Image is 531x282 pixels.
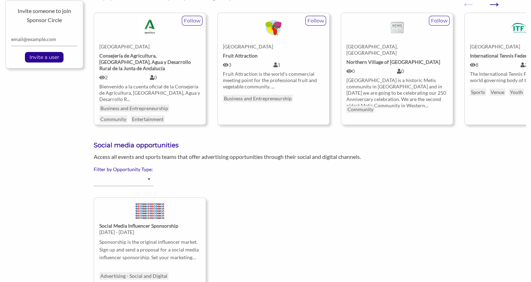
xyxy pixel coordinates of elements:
label: Filter by Opportunity Type: [94,166,526,173]
strong: Northern Village of [GEOGRAPHIC_DATA] [346,59,440,65]
div: 0 [346,68,397,74]
div: 2 [99,74,150,81]
p: Sponsorship is the original influencer market. Sign up and send a proposal for a social media inf... [99,238,200,262]
div: [GEOGRAPHIC_DATA] [99,43,200,50]
div: Fruit Attraction is the world's commercial meeting point for the professional fruit and vegetable... [223,71,324,90]
a: Entertainment [131,115,165,123]
input: email@example.com [11,33,77,46]
div: 0 [150,74,200,81]
p: Follow [306,16,326,25]
strong: Fruit Attraction [223,53,258,59]
a: Community [99,115,127,123]
a: Advertising - Social and Digital [99,272,168,280]
h3: Social media opportunities [94,141,526,150]
p: Follow [182,16,202,25]
div: [GEOGRAPHIC_DATA] is a historic Metis community in [GEOGRAPHIC_DATA] and in [DATE] we are going t... [346,77,447,109]
p: Youth [509,88,524,96]
div: Access all events and sports teams that offer advertising opportunities through their social and ... [88,153,420,161]
strong: Social Media Influencer Sponsorship [99,223,178,229]
p: Follow [429,16,449,25]
div: 0 [397,68,447,74]
img: Fruit Attraction Logo [263,18,284,38]
div: 1 [273,62,324,68]
p: Community [346,106,374,113]
strong: Consejería de Agricultura, [GEOGRAPHIC_DATA], Agua y Desarrollo Rural de la Junta de Andalucía [99,53,191,71]
a: Consejería de Agricultura, Pesca, Agua y Desarrollo Rural de la Junta de Andalucía Logo[GEOGRAPHI... [99,13,200,99]
a: Business and Entrepreneurship [99,105,169,112]
img: Social Media Influencer Sponsorship Logo [135,202,165,223]
div: Bienvenido a la cuenta oficial de la Consejería de Agricultura, [GEOGRAPHIC_DATA], Agua y Desarro... [99,83,200,102]
img: Northern Village of Ile a la Crosse Logo [384,18,411,38]
img: ITF Logo [510,18,531,38]
p: Sports [470,88,486,96]
div: [GEOGRAPHIC_DATA] [223,43,324,50]
div: 3 [223,62,273,68]
div: 8 [470,62,520,68]
div: [GEOGRAPHIC_DATA], [GEOGRAPHIC_DATA] [346,43,447,56]
p: Venue [490,88,505,96]
input: Invite a user [26,52,63,62]
a: Social Media Influencer Sponsorship LogoSocial Media Influencer Sponsorship[DATE] - [DATE]Sponsor... [99,198,200,267]
p: Invite someone to join Sponsor Circle [11,6,77,24]
p: Business and Entrepreneurship [223,95,293,102]
img: Consejería de Agricultura, Pesca, Agua y Desarrollo Rural de la Junta de Andalucía Logo [140,18,160,38]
